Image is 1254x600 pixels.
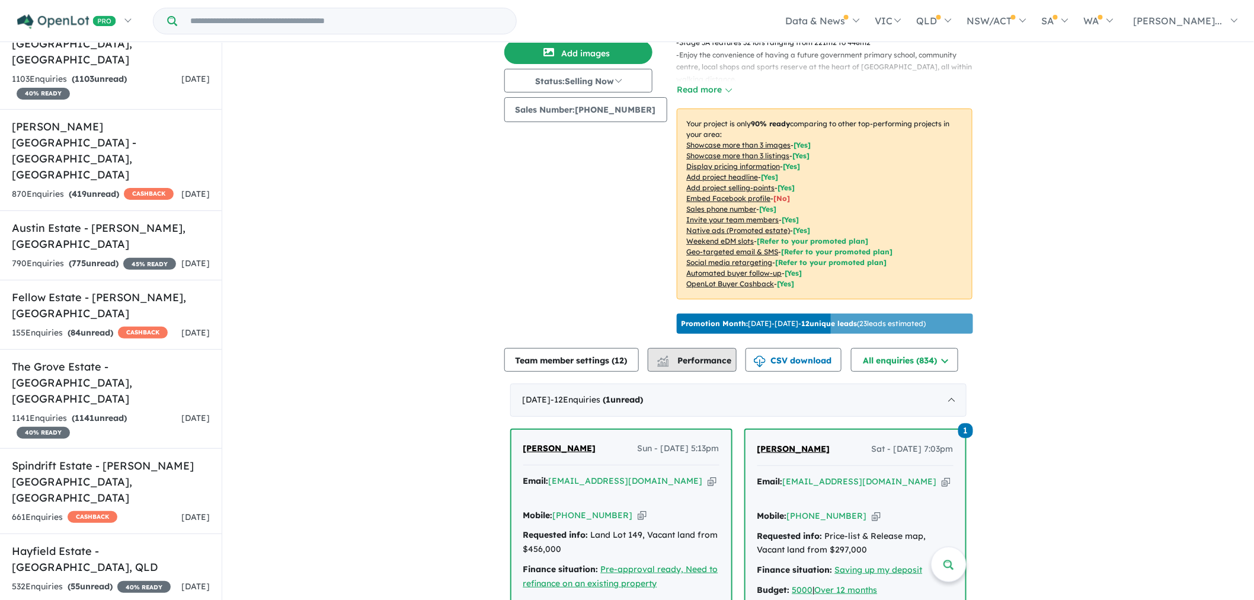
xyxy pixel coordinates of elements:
div: 1141 Enquir ies [12,411,181,440]
a: 5000 [792,585,813,595]
div: 1103 Enquir ies [12,72,181,101]
img: bar-chart.svg [657,359,669,367]
span: 40 % READY [17,427,70,439]
strong: Budget: [757,585,790,595]
strong: ( unread) [603,394,644,405]
span: [ Yes ] [794,141,811,149]
span: [Yes] [794,226,811,235]
span: [Yes] [785,269,802,277]
button: All enquiries (834) [851,348,958,372]
h5: Hayfield Estate - [GEOGRAPHIC_DATA] , QLD [12,543,210,575]
div: Price-list & Release map, Vacant land from $297,000 [757,529,954,558]
u: Social media retargeting [687,258,773,267]
button: Performance [648,348,737,372]
span: [DATE] [181,74,210,84]
b: Promotion Month: [682,319,748,328]
h5: The Grove Estate - [GEOGRAPHIC_DATA] , [GEOGRAPHIC_DATA] [12,359,210,407]
span: [ Yes ] [760,205,777,213]
a: [EMAIL_ADDRESS][DOMAIN_NAME] [783,476,937,487]
u: Geo-targeted email & SMS [687,247,779,256]
span: 775 [72,258,86,269]
strong: ( unread) [72,74,127,84]
div: 532 Enquir ies [12,580,171,594]
button: Status:Selling Now [504,69,652,92]
span: 1103 [75,74,94,84]
a: [PERSON_NAME] [757,442,830,457]
span: 40 % READY [117,581,171,593]
u: Weekend eDM slots [687,237,754,245]
span: [DATE] [181,327,210,338]
strong: Requested info: [523,529,588,540]
span: CASHBACK [68,511,117,523]
b: 12 unique leads [802,319,858,328]
span: [DATE] [181,258,210,269]
a: Pre-approval ready, Need to refinance on an existing property [523,564,718,589]
span: [Yes] [778,279,795,288]
a: [PHONE_NUMBER] [787,510,867,521]
button: Copy [942,475,951,488]
a: Saving up my deposit [835,564,923,575]
div: [DATE] [510,384,967,417]
u: Native ads (Promoted estate) [687,226,791,235]
span: 1 [958,423,973,438]
span: CASHBACK [124,188,174,200]
strong: Mobile: [757,510,787,521]
strong: Email: [757,476,783,487]
div: Land Lot 149, Vacant land from $456,000 [523,528,719,557]
p: Your project is only comparing to other top-performing projects in your area: - - - - - - - - - -... [677,108,973,299]
strong: Finance situation: [523,564,599,575]
p: [DATE] - [DATE] - ( 23 leads estimated) [682,318,926,329]
span: [ Yes ] [762,173,779,181]
span: 45 % READY [123,258,176,270]
button: Copy [872,510,881,522]
h5: Austin Estate - [PERSON_NAME] , [GEOGRAPHIC_DATA] [12,220,210,252]
span: 1 [606,394,611,405]
h5: Fellow Estate - [PERSON_NAME] , [GEOGRAPHIC_DATA] [12,289,210,321]
span: [PERSON_NAME]... [1134,15,1223,27]
button: Copy [708,475,716,487]
span: [ No ] [774,194,791,203]
strong: ( unread) [69,189,119,199]
strong: ( unread) [69,258,119,269]
a: [PERSON_NAME] [523,442,596,456]
a: [EMAIL_ADDRESS][DOMAIN_NAME] [549,475,703,486]
u: Display pricing information [687,162,780,171]
span: CASHBACK [118,327,168,339]
u: Add project selling-points [687,183,775,192]
div: 661 Enquir ies [12,510,117,525]
a: Over 12 months [815,585,878,595]
span: 40 % READY [17,88,70,100]
span: [ Yes ] [778,183,795,192]
span: 84 [71,327,81,338]
span: [DATE] [181,189,210,199]
strong: ( unread) [68,327,113,338]
h5: [PERSON_NAME][GEOGRAPHIC_DATA] - [GEOGRAPHIC_DATA] , [GEOGRAPHIC_DATA] [12,119,210,183]
strong: Requested info: [757,531,823,541]
button: CSV download [746,348,842,372]
strong: Mobile: [523,510,553,521]
img: line-chart.svg [657,356,668,362]
span: [ Yes ] [793,151,810,160]
strong: ( unread) [72,413,127,423]
img: download icon [754,356,766,368]
div: 790 Enquir ies [12,257,176,271]
button: Add images [504,40,652,64]
span: [Refer to your promoted plan] [757,237,869,245]
span: [ Yes ] [782,215,799,224]
p: - Stage 3A features 32 lots ranging from 221m2 to 448m2 [677,37,982,49]
span: [PERSON_NAME] [757,443,830,454]
span: [PERSON_NAME] [523,443,596,454]
button: Read more [677,83,732,97]
span: [DATE] [181,581,210,592]
span: 55 [71,581,80,592]
p: - Enjoy the convenience of having a future government primary school, community centre, local sho... [677,49,982,85]
div: 155 Enquir ies [12,326,168,340]
div: 870 Enquir ies [12,187,174,202]
b: 90 % ready [751,119,791,128]
span: - 12 Enquir ies [551,394,644,405]
button: Sales Number:[PHONE_NUMBER] [504,97,667,122]
span: 12 [615,355,625,366]
u: Showcase more than 3 images [687,141,791,149]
